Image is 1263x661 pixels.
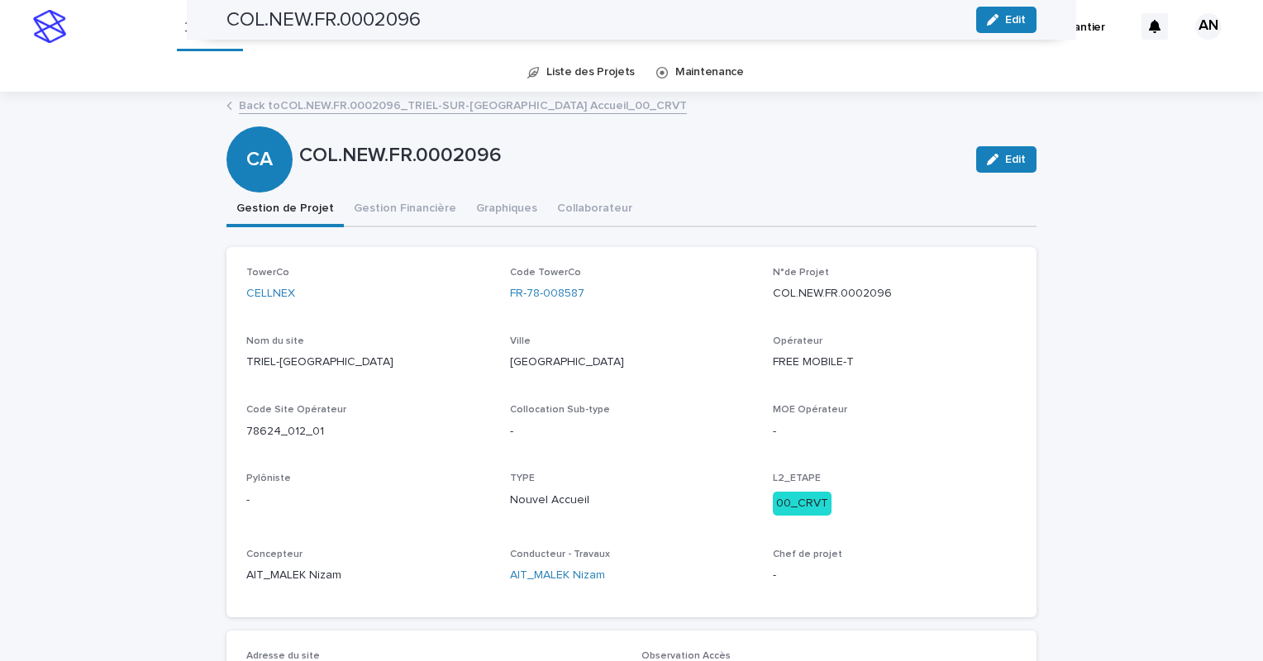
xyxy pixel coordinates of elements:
[510,336,531,346] span: Ville
[246,268,289,278] span: TowerCo
[246,473,291,483] span: Pylôniste
[226,193,344,227] button: Gestion de Projet
[299,144,963,168] p: COL.NEW.FR.0002096
[239,95,687,114] a: Back toCOL.NEW.FR.0002096_TRIEL-SUR-[GEOGRAPHIC_DATA] Accueil_00_CRVT
[510,268,581,278] span: Code TowerCo
[246,285,295,302] a: CELLNEX
[246,567,490,584] p: AIT_MALEK Nizam
[510,285,584,302] a: FR-78-008587
[773,405,847,415] span: MOE Opérateur
[773,423,1017,440] p: -
[773,268,829,278] span: N°de Projet
[976,146,1037,173] button: Edit
[510,405,610,415] span: Collocation Sub-type
[510,354,754,371] p: [GEOGRAPHIC_DATA]
[510,549,610,559] span: Conducteur - Travaux
[246,651,320,661] span: Adresse du site
[466,193,547,227] button: Graphiques
[1195,13,1222,40] div: AN
[546,53,635,92] a: Liste des Projets
[510,473,535,483] span: TYPE
[246,405,346,415] span: Code Site Opérateur
[226,81,293,171] div: CA
[773,473,821,483] span: L2_ETAPE
[33,10,66,43] img: stacker-logo-s-only.png
[773,354,1017,371] p: FREE MOBILE-T
[547,193,642,227] button: Collaborateur
[344,193,466,227] button: Gestion Financière
[246,549,303,559] span: Concepteur
[246,354,490,371] p: TRIEL-[GEOGRAPHIC_DATA]
[773,492,832,516] div: 00_CRVT
[510,492,754,509] p: Nouvel Accueil
[773,549,842,559] span: Chef de projet
[510,567,605,584] a: AIT_MALEK Nizam
[675,53,744,92] a: Maintenance
[773,285,1017,302] p: COL.NEW.FR.0002096
[246,336,304,346] span: Nom du site
[510,423,754,440] p: -
[773,567,1017,584] p: -
[246,423,490,440] p: 78624_012_01
[641,651,731,661] span: Observation Accès
[1005,154,1026,165] span: Edit
[773,336,822,346] span: Opérateur
[246,492,490,509] p: -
